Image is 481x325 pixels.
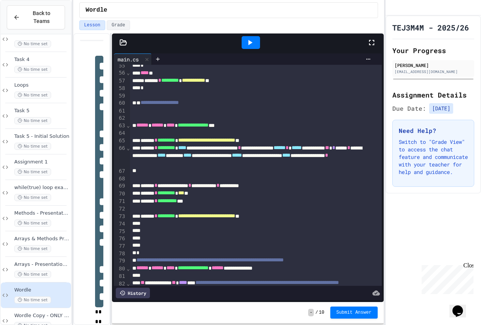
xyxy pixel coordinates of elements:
[14,168,51,175] span: No time set
[14,40,51,47] span: No time set
[14,210,70,217] span: Methods - Presentation
[449,295,473,317] iframe: chat widget
[24,9,59,25] span: Back to Teams
[114,190,126,198] div: 70
[114,77,126,85] div: 57
[116,288,150,298] div: History
[114,137,126,145] div: 65
[86,6,107,15] span: Wordle
[419,262,473,294] iframe: chat widget
[126,70,130,76] span: Fold line
[399,126,468,135] h3: Need Help?
[114,213,126,220] div: 73
[395,62,472,69] div: [PERSON_NAME]
[114,265,126,273] div: 80
[114,280,126,296] div: 82
[114,175,126,183] div: 68
[107,20,130,30] button: Grade
[114,182,126,190] div: 69
[330,307,378,319] button: Submit Answer
[114,220,126,228] div: 74
[7,5,65,29] button: Back to Teams
[114,250,126,258] div: 78
[114,205,126,213] div: 72
[14,185,70,191] span: while(true) loop example
[14,194,51,201] span: No time set
[14,66,51,73] span: No time set
[114,114,126,122] div: 62
[392,45,474,56] h2: Your Progress
[79,20,105,30] button: Lesson
[392,22,469,33] h1: TEJ3M4M - 2025/26
[399,138,468,176] p: Switch to "Grade View" to access the chat feature and communicate with your teacher for help and ...
[14,271,51,278] span: No time set
[114,69,126,77] div: 56
[14,56,70,63] span: Task 4
[114,85,126,92] div: 58
[114,198,126,205] div: 71
[114,273,126,280] div: 81
[14,143,51,150] span: No time set
[395,69,472,75] div: [EMAIL_ADDRESS][DOMAIN_NAME]
[114,145,126,168] div: 66
[14,220,51,227] span: No time set
[14,261,70,268] span: Arrays - Presentation - copy
[14,287,70,293] span: Wordle
[114,62,126,70] div: 55
[126,281,130,287] span: Fold line
[14,313,70,319] span: Wordle Copy - ONLY TO SEE WHAT IT LOOKED LIKE AT THE START
[114,130,126,137] div: 64
[114,168,126,175] div: 67
[429,103,453,114] span: [DATE]
[114,53,152,65] div: main.cs
[114,228,126,235] div: 75
[114,99,126,107] div: 60
[114,243,126,250] div: 77
[114,122,126,130] div: 63
[114,257,126,265] div: 79
[14,108,70,114] span: Task 5
[14,296,51,304] span: No time set
[392,90,474,100] h2: Assignment Details
[3,3,52,48] div: Chat with us now!Close
[392,104,426,113] span: Due Date:
[114,107,126,115] div: 61
[126,145,130,151] span: Fold line
[114,92,126,100] div: 59
[315,310,318,316] span: /
[126,265,130,272] span: Fold line
[114,235,126,243] div: 76
[126,122,130,128] span: Fold line
[14,82,70,88] span: Loops
[14,117,51,124] span: No time set
[14,133,70,140] span: Task 5 - Initial Solution
[114,55,142,63] div: main.cs
[14,236,70,242] span: Arrays & Methods Practice
[336,310,372,316] span: Submit Answer
[14,92,51,99] span: No time set
[14,159,70,165] span: Assignment 1
[14,245,51,252] span: No time set
[308,309,314,316] span: -
[319,310,324,316] span: 10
